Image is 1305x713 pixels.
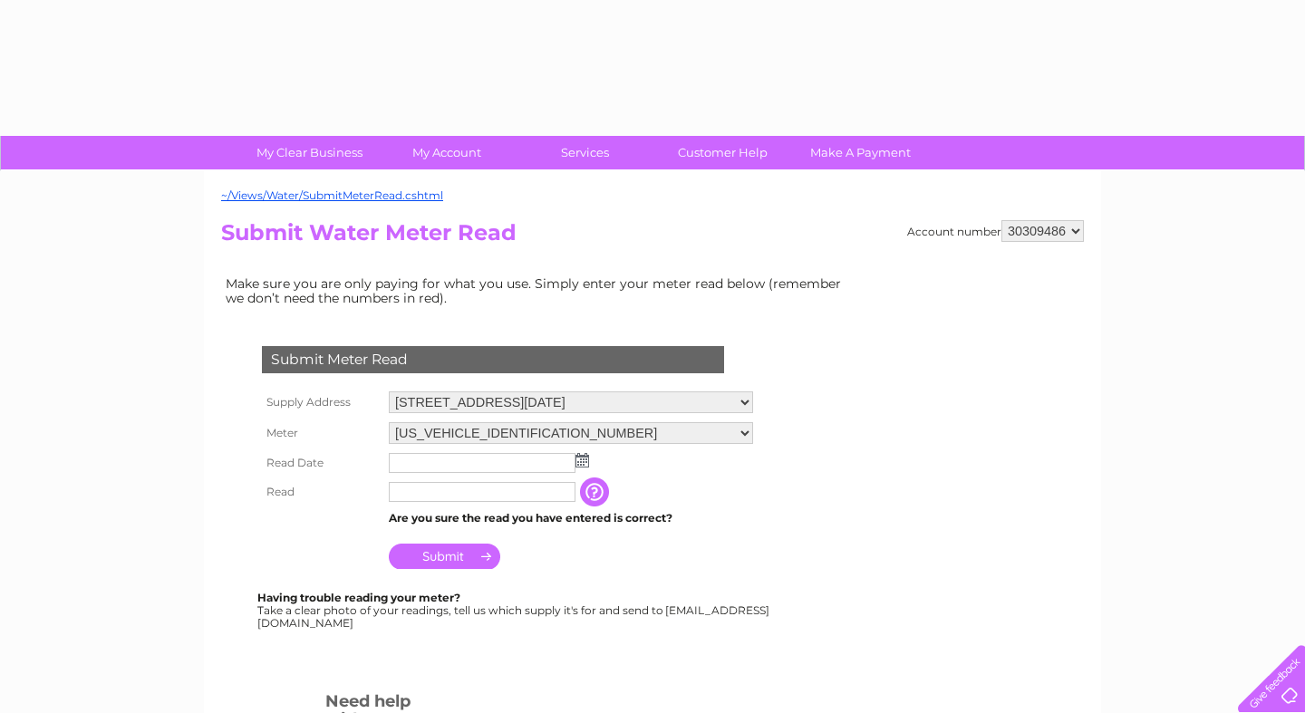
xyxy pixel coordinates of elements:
[907,220,1084,242] div: Account number
[221,272,855,310] td: Make sure you are only paying for what you use. Simply enter your meter read below (remember we d...
[510,136,660,169] a: Services
[257,592,772,629] div: Take a clear photo of your readings, tell us which supply it's for and send to [EMAIL_ADDRESS][DO...
[221,188,443,202] a: ~/Views/Water/SubmitMeterRead.cshtml
[389,544,500,569] input: Submit
[580,477,613,506] input: Information
[257,477,384,506] th: Read
[257,448,384,477] th: Read Date
[257,591,460,604] b: Having trouble reading your meter?
[648,136,797,169] a: Customer Help
[384,506,758,530] td: Are you sure the read you have entered is correct?
[235,136,384,169] a: My Clear Business
[257,387,384,418] th: Supply Address
[262,346,724,373] div: Submit Meter Read
[257,418,384,448] th: Meter
[372,136,522,169] a: My Account
[786,136,935,169] a: Make A Payment
[575,453,589,467] img: ...
[221,220,1084,255] h2: Submit Water Meter Read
